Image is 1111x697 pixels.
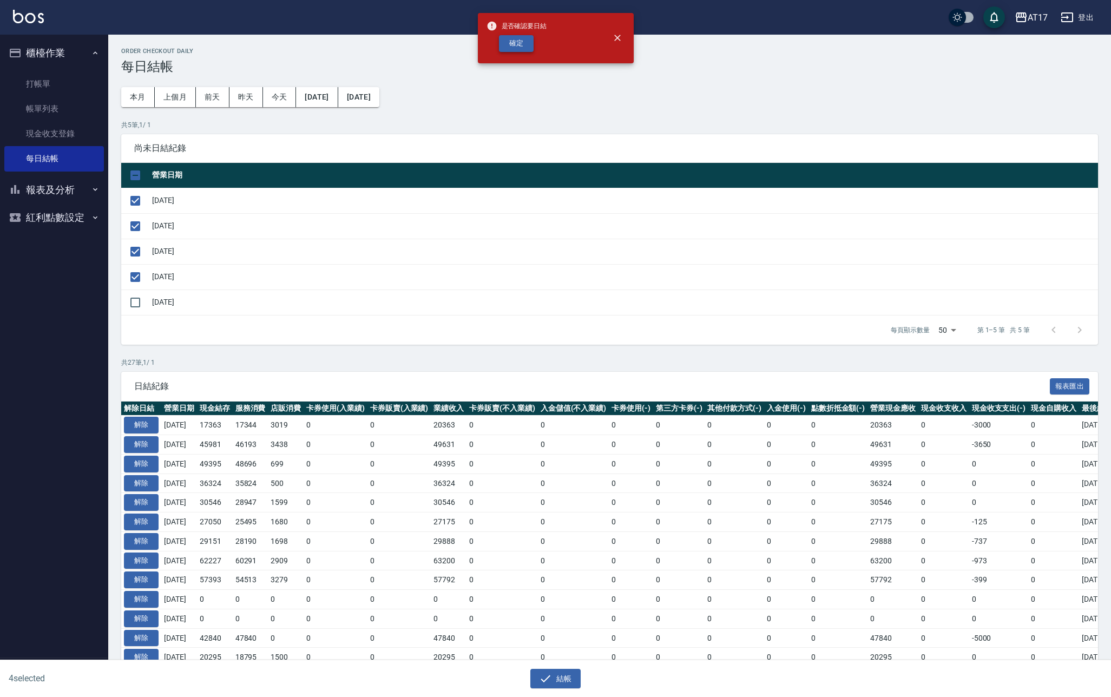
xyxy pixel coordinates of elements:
td: [DATE] [161,512,197,532]
td: [DATE] [149,188,1098,213]
td: 0 [466,531,538,551]
h3: 每日結帳 [121,59,1098,74]
button: 解除 [124,475,159,492]
td: 17363 [197,416,233,435]
button: [DATE] [296,87,338,107]
td: 0 [609,531,653,551]
td: 27175 [431,512,466,532]
td: 0 [808,570,868,590]
td: -125 [969,512,1029,532]
td: -3000 [969,416,1029,435]
td: 0 [466,435,538,455]
td: 0 [431,609,466,628]
th: 業績收入 [431,402,466,416]
td: 0 [466,628,538,648]
td: 0 [764,493,808,512]
td: 0 [197,609,233,628]
td: 0 [538,474,609,493]
td: 63200 [431,551,466,570]
td: 0 [367,493,431,512]
td: -737 [969,531,1029,551]
td: 0 [538,454,609,474]
td: 0 [764,531,808,551]
td: 3019 [268,416,304,435]
span: 日結紀錄 [134,381,1050,392]
td: 0 [609,435,653,455]
th: 點數折抵金額(-) [808,402,868,416]
td: 1680 [268,512,304,532]
td: -3650 [969,435,1029,455]
td: 20363 [867,416,918,435]
td: 30546 [431,493,466,512]
button: 上個月 [155,87,196,107]
td: 49631 [867,435,918,455]
td: 57792 [867,570,918,590]
td: 0 [367,512,431,532]
button: 確定 [499,35,534,52]
th: 解除日結 [121,402,161,416]
td: 0 [609,590,653,609]
td: 54513 [233,570,268,590]
td: 47840 [233,628,268,648]
button: 解除 [124,436,159,453]
td: 0 [705,609,764,628]
td: 29888 [431,531,466,551]
td: [DATE] [161,435,197,455]
button: 解除 [124,610,159,627]
td: 47840 [431,628,466,648]
td: 0 [367,609,431,628]
td: 25495 [233,512,268,532]
td: 57792 [431,570,466,590]
td: 0 [705,435,764,455]
button: 解除 [124,417,159,433]
td: 0 [808,628,868,648]
button: 解除 [124,553,159,569]
td: 35824 [233,474,268,493]
td: 36324 [867,474,918,493]
td: 57393 [197,570,233,590]
button: 解除 [124,591,159,608]
td: 0 [705,590,764,609]
td: 0 [268,590,304,609]
td: [DATE] [161,628,197,648]
th: 服務消費 [233,402,268,416]
th: 營業日期 [161,402,197,416]
a: 報表匯出 [1050,380,1090,391]
td: 0 [466,590,538,609]
td: 0 [918,609,969,628]
td: 27050 [197,512,233,532]
td: 0 [705,416,764,435]
td: 0 [764,551,808,570]
td: 0 [1028,628,1079,648]
th: 其他付款方式(-) [705,402,764,416]
td: 0 [367,628,431,648]
button: 解除 [124,494,159,511]
div: 50 [934,315,960,345]
td: 0 [304,609,367,628]
td: 0 [705,454,764,474]
td: 0 [304,570,367,590]
td: 17344 [233,416,268,435]
td: 0 [268,628,304,648]
button: 解除 [124,571,159,588]
th: 卡券使用(-) [609,402,653,416]
td: 0 [538,435,609,455]
td: 0 [969,590,1029,609]
td: 0 [1028,454,1079,474]
td: 0 [918,590,969,609]
button: save [983,6,1005,28]
button: close [606,26,629,50]
td: 0 [653,474,705,493]
td: 0 [609,512,653,532]
a: 帳單列表 [4,96,104,121]
td: 60291 [233,551,268,570]
td: 0 [538,628,609,648]
th: 現金自購收入 [1028,402,1079,416]
td: 20363 [431,416,466,435]
td: 42840 [197,628,233,648]
td: 0 [1028,493,1079,512]
td: 0 [1028,590,1079,609]
td: 0 [304,493,367,512]
td: 0 [918,454,969,474]
td: 699 [268,454,304,474]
